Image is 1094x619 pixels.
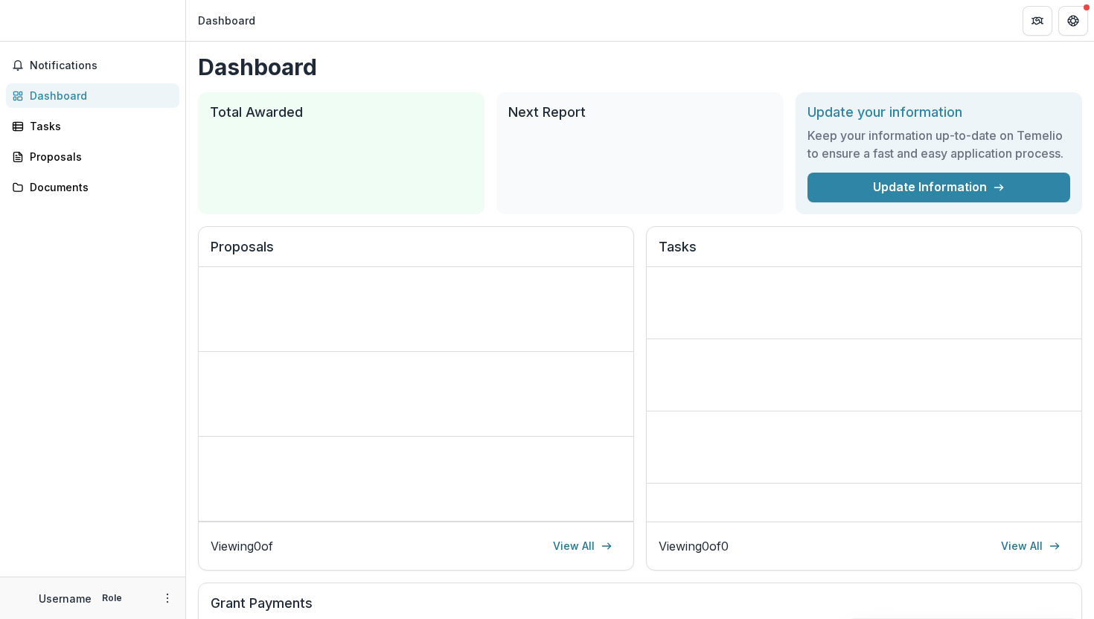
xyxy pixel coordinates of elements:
h3: Keep your information up-to-date on Temelio to ensure a fast and easy application process. [807,126,1070,162]
div: Tasks [30,118,167,134]
div: Dashboard [198,13,255,28]
a: Proposals [6,144,179,169]
div: Documents [30,179,167,195]
div: Dashboard [30,88,167,103]
a: Documents [6,175,179,199]
h1: Dashboard [198,54,1082,80]
a: Update Information [807,173,1070,202]
a: Dashboard [6,83,179,108]
button: More [159,589,176,607]
button: Get Help [1058,6,1088,36]
p: Username [39,591,92,606]
h2: Tasks [659,239,1069,267]
button: Notifications [6,54,179,77]
p: Viewing 0 of 0 [659,537,729,555]
nav: breadcrumb [192,10,261,31]
a: View All [992,534,1069,558]
a: View All [544,534,621,558]
p: Viewing 0 of [211,537,273,555]
h2: Next Report [508,104,771,121]
button: Partners [1023,6,1052,36]
p: Role [97,591,127,605]
h2: Proposals [211,239,621,267]
h2: Update your information [807,104,1070,121]
h2: Total Awarded [210,104,473,121]
div: Proposals [30,149,167,164]
a: Tasks [6,114,179,138]
span: Notifications [30,60,173,72]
